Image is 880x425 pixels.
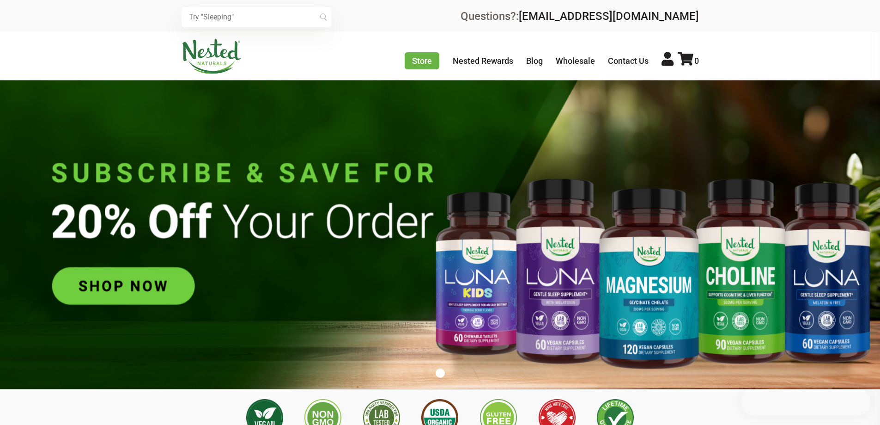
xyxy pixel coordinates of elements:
[405,52,439,69] a: Store
[694,56,699,66] span: 0
[453,56,513,66] a: Nested Rewards
[678,56,699,66] a: 0
[182,7,331,27] input: Try "Sleeping"
[741,388,871,416] iframe: Button to open loyalty program pop-up
[519,10,699,23] a: [EMAIL_ADDRESS][DOMAIN_NAME]
[182,39,242,74] img: Nested Naturals
[608,56,649,66] a: Contact Us
[436,369,445,378] button: 1 of 1
[526,56,543,66] a: Blog
[461,11,699,22] div: Questions?:
[556,56,595,66] a: Wholesale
